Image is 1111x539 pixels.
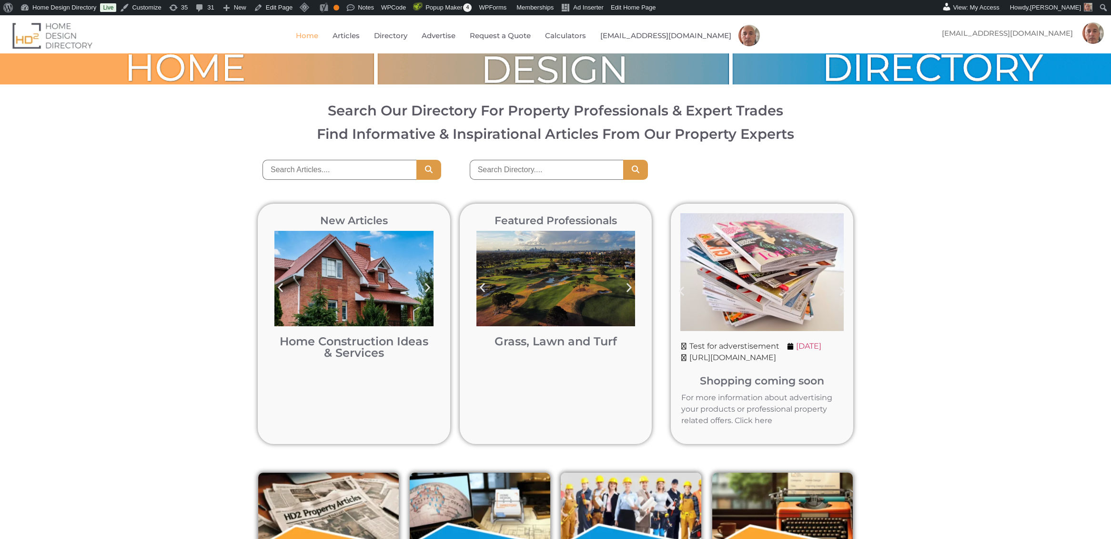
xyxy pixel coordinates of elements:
img: Bonnie Doon Golf Club in Sydney post turf pigment [476,231,636,326]
a: [EMAIL_ADDRESS][DOMAIN_NAME] [600,25,731,47]
h2: Shopping coming soon [676,376,848,386]
span: [URL][DOMAIN_NAME] [687,352,776,363]
a: [EMAIL_ADDRESS][DOMAIN_NAME] [932,22,1082,44]
a: Home [296,25,318,47]
a: Grass, Lawn and Turf [495,334,617,348]
h3: Find Informative & Inspirational Articles From Our Property Experts [20,127,1091,141]
span: [PERSON_NAME] [1030,4,1081,11]
span: 4 [463,3,472,12]
div: Next [618,277,640,299]
div: Next [417,277,438,299]
button: Search [416,160,441,180]
span: Test for adverstisement [687,341,779,352]
nav: Menu [932,22,1104,44]
div: Previous [676,285,687,297]
input: Search Articles.... [263,160,416,180]
a: Directory [374,25,407,47]
input: Search Directory.... [470,160,624,180]
h2: Search Our Directory For Property Professionals & Expert Trades [20,104,1091,117]
h2: Featured Professionals [472,216,640,226]
p: For more information about advertising your products or professional property related offers. Cli... [681,392,843,426]
h2: New Articles [270,216,438,226]
div: OK [333,5,339,10]
a: Live [100,3,116,12]
img: Mark Czernkowski [1082,22,1104,44]
a: Home Construction Ideas & Services [280,334,428,360]
time: [DATE] [796,342,821,351]
button: Search [623,160,648,180]
nav: Menu [225,25,831,47]
img: Mark Czernkowski [738,25,760,46]
div: Next [837,285,848,297]
div: Previous [270,277,291,299]
a: Calculators [545,25,586,47]
a: [DATE] [787,341,821,352]
a: Request a Quote [470,25,531,47]
div: Previous [472,277,493,299]
a: Articles [333,25,360,47]
a: Advertise [422,25,455,47]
